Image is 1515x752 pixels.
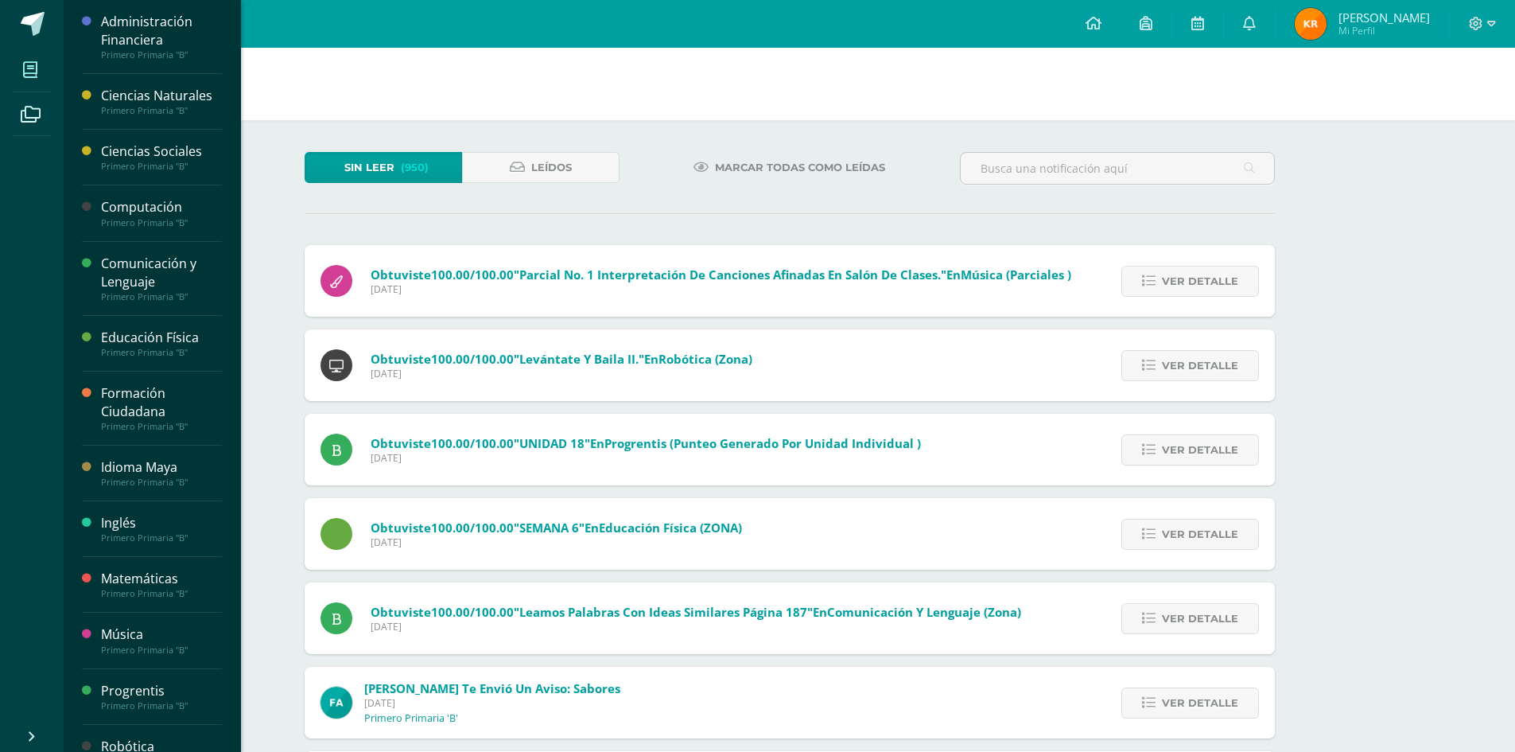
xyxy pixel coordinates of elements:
[604,435,921,451] span: Progrentis (Punteo generado por unidad individual )
[364,680,620,696] span: [PERSON_NAME] te envió un aviso: Sabores
[715,153,885,182] span: Marcar todas como leídas
[371,282,1071,296] span: [DATE]
[101,347,222,358] div: Primero Primaria "B"
[531,153,572,182] span: Leídos
[364,712,458,725] p: Primero Primaria 'B'
[101,217,222,228] div: Primero Primaria "B"
[101,87,222,105] div: Ciencias Naturales
[101,514,222,532] div: Inglés
[101,645,222,656] div: Primero Primaria "B"
[371,351,752,367] span: Obtuviste en
[371,451,921,465] span: [DATE]
[101,570,222,588] div: Matemáticas
[1162,351,1238,380] span: Ver detalle
[101,458,222,477] div: Idioma Maya
[371,604,1021,620] span: Obtuviste en
[371,620,1021,633] span: [DATE]
[320,687,352,719] img: dde42a06d780895f7c20ead0fa20a360.png
[101,291,222,302] div: Primero Primaria "B"
[101,384,222,432] a: Formación CiudadanaPrimero Primaria "B"
[431,604,514,620] span: 100.00/100.00
[101,87,222,116] a: Ciencias NaturalesPrimero Primaria "B"
[514,520,585,536] span: "SEMANA 6"
[101,421,222,432] div: Primero Primaria "B"
[431,351,514,367] span: 100.00/100.00
[371,267,1071,282] span: Obtuviste en
[658,351,752,367] span: Robótica (Zona)
[344,153,394,182] span: Sin leer
[101,682,222,711] a: ProgrentisPrimero Primaria "B"
[514,267,946,282] span: "Parcial No. 1 interpretación de canciones afinadas en salón de clases."
[101,329,222,347] div: Educación Física
[371,520,742,536] span: Obtuviste en
[101,514,222,544] a: InglésPrimero Primaria "B"
[514,435,590,451] span: "UNIDAD 18"
[364,696,620,710] span: [DATE]
[1162,604,1238,633] span: Ver detalle
[101,105,222,116] div: Primero Primaria "B"
[101,329,222,358] a: Educación FísicaPrimero Primaria "B"
[431,267,514,282] span: 100.00/100.00
[431,435,514,451] span: 100.00/100.00
[401,153,429,182] span: (950)
[101,458,222,488] a: Idioma MayaPrimero Primaria "B"
[961,267,1071,282] span: Música (Parciales )
[827,604,1021,620] span: Comunicación y Lenguaje (Zona)
[101,700,222,711] div: Primero Primaria "B"
[101,570,222,599] a: MatemáticasPrimero Primaria "B"
[599,520,742,536] span: Educación Física (ZONA)
[101,198,222,228] a: ComputaciónPrimero Primaria "B"
[371,435,921,451] span: Obtuviste en
[1338,24,1430,37] span: Mi Perfil
[1162,520,1238,549] span: Ver detalle
[1162,688,1238,718] span: Ver detalle
[961,153,1274,184] input: Busca una notificación aquí
[101,588,222,599] div: Primero Primaria "B"
[101,142,222,172] a: Ciencias SocialesPrimero Primaria "B"
[101,161,222,172] div: Primero Primaria "B"
[462,152,620,183] a: Leídos
[101,49,222,60] div: Primero Primaria "B"
[1162,435,1238,465] span: Ver detalle
[101,255,222,302] a: Comunicación y LenguajePrimero Primaria "B"
[101,255,222,291] div: Comunicación y Lenguaje
[101,142,222,161] div: Ciencias Sociales
[1338,10,1430,25] span: [PERSON_NAME]
[101,682,222,700] div: Progrentis
[101,13,222,49] div: Administración Financiera
[101,532,222,544] div: Primero Primaria "B"
[514,351,644,367] span: "Levántate y baila II."
[101,198,222,216] div: Computación
[101,625,222,644] div: Música
[101,13,222,60] a: Administración FinancieraPrimero Primaria "B"
[431,520,514,536] span: 100.00/100.00
[371,367,752,380] span: [DATE]
[1295,8,1327,40] img: 3f8ee18b13240bfd6805f4f4f173130b.png
[371,536,742,549] span: [DATE]
[305,152,462,183] a: Sin leer(950)
[514,604,813,620] span: "Leamos palabras con ideas similares Página 187"
[101,625,222,655] a: MúsicaPrimero Primaria "B"
[1162,267,1238,296] span: Ver detalle
[674,152,905,183] a: Marcar todas como leídas
[101,384,222,421] div: Formación Ciudadana
[101,477,222,488] div: Primero Primaria "B"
